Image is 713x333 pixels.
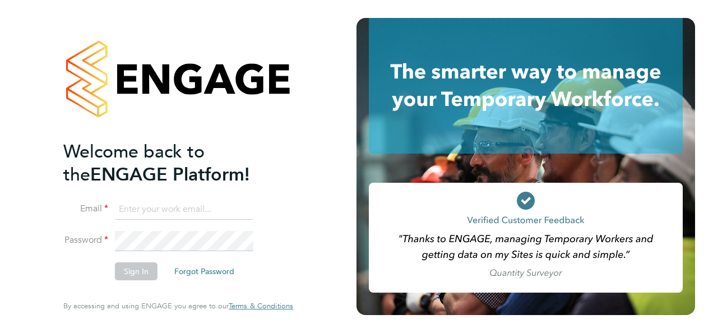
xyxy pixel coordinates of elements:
h2: ENGAGE Platform! [63,140,282,186]
a: Terms & Conditions [229,302,293,311]
span: By accessing and using ENGAGE you agree to our [63,301,293,311]
label: Password [63,234,108,246]
label: Email [63,203,108,215]
input: Enter your work email... [115,200,253,220]
button: Forgot Password [165,262,243,280]
span: Terms & Conditions [229,301,293,311]
span: Welcome back to the [63,141,205,186]
button: Sign In [115,262,158,280]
